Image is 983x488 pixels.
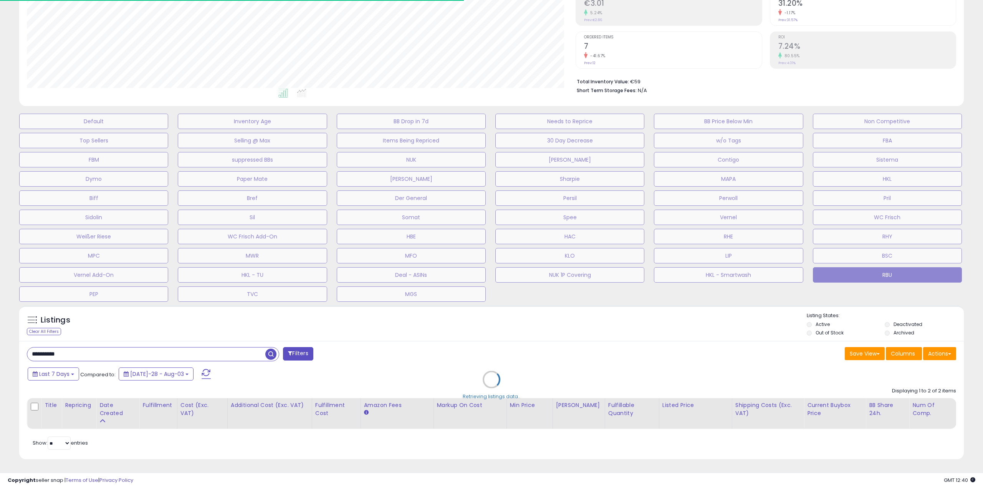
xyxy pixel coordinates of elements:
button: Sharpie [495,171,644,187]
button: Deal - ASINs [337,267,486,283]
button: BSC [813,248,962,263]
button: Default [19,114,168,129]
button: Inventory Age [178,114,327,129]
button: LIP [654,248,803,263]
small: 80.55% [782,53,800,59]
button: Vernel Add-On [19,267,168,283]
button: HKL [813,171,962,187]
button: MWR [178,248,327,263]
button: Needs to Reprice [495,114,644,129]
button: MPC [19,248,168,263]
button: HBE [337,229,486,244]
button: Perwoll [654,190,803,206]
button: RHY [813,229,962,244]
button: suppressed BBs [178,152,327,167]
button: TVC [178,286,327,302]
button: PEP [19,286,168,302]
button: Biff [19,190,168,206]
button: Items Being Repriced [337,133,486,148]
button: NUK [337,152,486,167]
div: Retrieving listings data.. [463,393,520,400]
button: Vernel [654,210,803,225]
button: Sidolin [19,210,168,225]
button: RHE [654,229,803,244]
button: FBM [19,152,168,167]
button: WC Frisch Add-On [178,229,327,244]
small: -1.17% [782,10,796,16]
button: Dymo [19,171,168,187]
button: Non Competitive [813,114,962,129]
small: 5.24% [587,10,602,16]
button: FBA [813,133,962,148]
li: €59 [577,76,950,86]
button: Der General [337,190,486,206]
button: MGS [337,286,486,302]
button: RBU [813,267,962,283]
button: BB Drop in 7d [337,114,486,129]
button: Top Sellers [19,133,168,148]
button: HKL - TU [178,267,327,283]
a: Privacy Policy [99,476,133,484]
button: NUK 1P Covering [495,267,644,283]
small: -41.67% [587,53,606,59]
small: Prev: 4.01% [778,61,796,65]
b: Total Inventory Value: [577,78,629,85]
button: Contigo [654,152,803,167]
button: HAC [495,229,644,244]
button: Paper Mate [178,171,327,187]
h2: 7 [584,42,761,52]
strong: Copyright [8,476,36,484]
button: Persil [495,190,644,206]
b: Short Term Storage Fees: [577,87,637,94]
small: Prev: 31.57% [778,18,798,22]
button: [PERSON_NAME] [337,171,486,187]
div: seller snap | | [8,477,133,484]
h2: 7.24% [778,42,956,52]
button: w/o Tags [654,133,803,148]
small: Prev: 12 [584,61,596,65]
button: MAPA [654,171,803,187]
span: N/A [638,87,647,94]
span: 2025-08-11 12:40 GMT [944,476,975,484]
button: Weißer Riese [19,229,168,244]
a: Terms of Use [66,476,98,484]
span: Ordered Items [584,35,761,40]
button: Sil [178,210,327,225]
button: HKL - Smartwash [654,267,803,283]
button: WC Frisch [813,210,962,225]
button: Spee [495,210,644,225]
span: ROI [778,35,956,40]
button: BB Price Below Min [654,114,803,129]
button: Pril [813,190,962,206]
button: Somat [337,210,486,225]
button: [PERSON_NAME] [495,152,644,167]
button: Sistema [813,152,962,167]
button: Selling @ Max [178,133,327,148]
button: Bref [178,190,327,206]
button: MFO [337,248,486,263]
button: KLO [495,248,644,263]
small: Prev: €2.86 [584,18,602,22]
button: 30 Day Decrease [495,133,644,148]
